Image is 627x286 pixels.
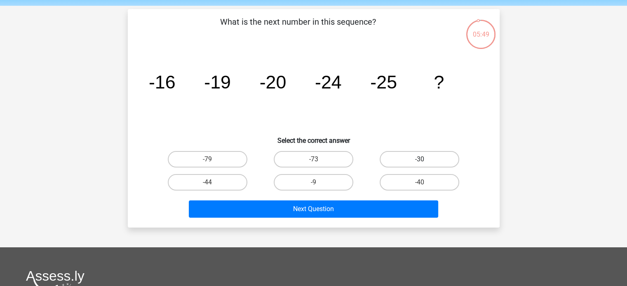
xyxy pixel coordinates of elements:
label: -30 [380,151,459,167]
button: Next Question [189,200,438,218]
tspan: -16 [148,72,175,92]
div: 05:49 [465,19,496,40]
p: What is the next number in this sequence? [141,16,456,40]
label: -44 [168,174,247,191]
tspan: -20 [259,72,286,92]
tspan: -24 [315,72,341,92]
tspan: ? [434,72,444,92]
label: -9 [274,174,353,191]
label: -73 [274,151,353,167]
h6: Select the correct answer [141,130,486,144]
label: -79 [168,151,247,167]
label: -40 [380,174,459,191]
tspan: -25 [370,72,397,92]
tspan: -19 [204,72,231,92]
